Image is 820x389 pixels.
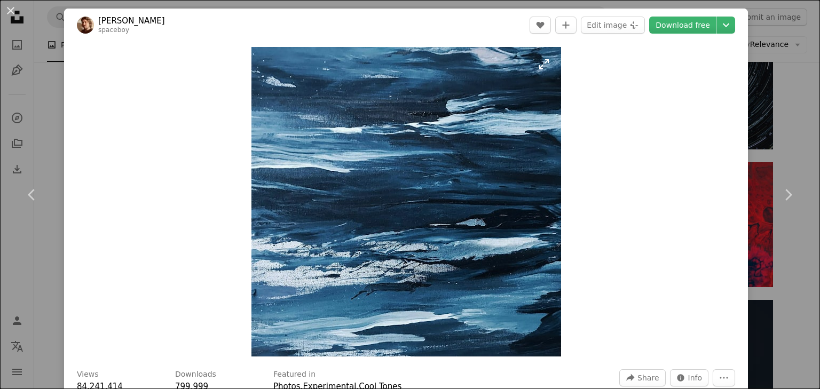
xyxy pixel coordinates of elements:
button: More Actions [713,369,735,386]
button: Zoom in on this image [251,47,561,356]
span: Info [688,370,703,386]
a: [PERSON_NAME] [98,15,165,26]
button: Stats about this image [670,369,709,386]
h3: Featured in [273,369,316,380]
a: Next [756,144,820,246]
a: Download free [649,17,716,34]
button: Share this image [619,369,665,386]
h3: Downloads [175,369,216,380]
button: Choose download size [717,17,735,34]
img: Go to Henrik Dønnestad's profile [77,17,94,34]
h3: Views [77,369,99,380]
button: Add to Collection [555,17,577,34]
a: spaceboy [98,26,129,34]
span: Share [637,370,659,386]
img: abstract painting [251,47,561,356]
button: Edit image [581,17,645,34]
button: Like [530,17,551,34]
